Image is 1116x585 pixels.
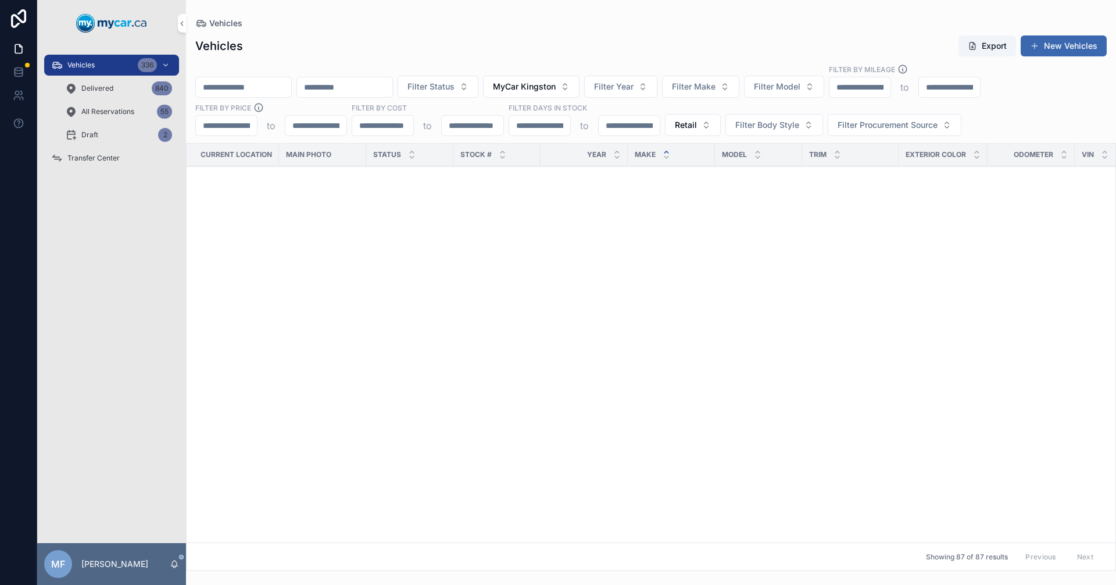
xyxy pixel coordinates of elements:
span: Filter Year [594,81,634,92]
img: App logo [76,14,147,33]
p: [PERSON_NAME] [81,558,148,570]
span: Vehicles [209,17,242,29]
button: Select Button [744,76,824,98]
div: 55 [157,105,172,119]
span: Status [373,150,401,159]
p: to [423,119,432,133]
span: Make [635,150,656,159]
button: New Vehicles [1021,35,1107,56]
span: Odometer [1014,150,1053,159]
a: Vehicles336 [44,55,179,76]
span: Filter Make [672,81,716,92]
span: VIN [1082,150,1094,159]
div: scrollable content [37,47,186,184]
a: Vehicles [195,17,242,29]
span: Filter Model [754,81,800,92]
span: Exterior Color [906,150,966,159]
span: Stock # [460,150,492,159]
span: Filter Status [407,81,455,92]
a: Draft2 [58,124,179,145]
span: Retail [675,119,697,131]
p: to [580,119,589,133]
button: Select Button [828,114,961,136]
span: Delivered [81,84,113,93]
button: Select Button [398,76,478,98]
button: Select Button [662,76,739,98]
span: Transfer Center [67,154,120,163]
span: MF [51,557,65,571]
h1: Vehicles [195,38,243,54]
button: Select Button [725,114,823,136]
span: MyCar Kingston [493,81,556,92]
button: Select Button [665,114,721,136]
p: to [267,119,276,133]
span: Showing 87 of 87 results [926,552,1008,562]
span: All Reservations [81,107,134,116]
div: 2 [158,128,172,142]
a: Transfer Center [44,148,179,169]
span: Filter Body Style [735,119,799,131]
span: Current Location [201,150,272,159]
label: FILTER BY COST [352,102,407,113]
span: Model [722,150,747,159]
span: Draft [81,130,98,140]
label: Filter Days In Stock [509,102,587,113]
label: FILTER BY PRICE [195,102,251,113]
span: Year [587,150,606,159]
div: 840 [152,81,172,95]
a: Delivered840 [58,78,179,99]
label: Filter By Mileage [829,64,895,74]
p: to [900,80,909,94]
span: Filter Procurement Source [838,119,938,131]
span: Main Photo [286,150,331,159]
span: Vehicles [67,60,95,70]
button: Select Button [483,76,580,98]
button: Export [958,35,1016,56]
a: All Reservations55 [58,101,179,122]
div: 336 [138,58,157,72]
span: Trim [809,150,827,159]
button: Select Button [584,76,657,98]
